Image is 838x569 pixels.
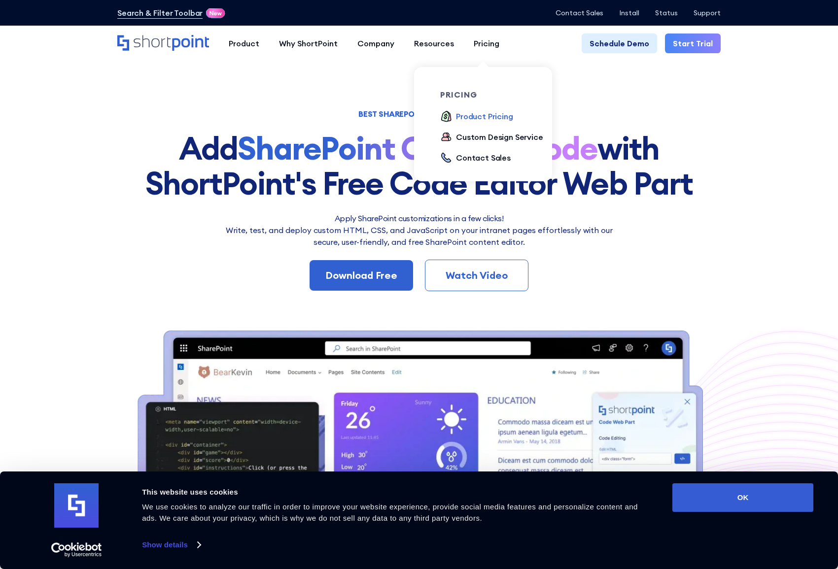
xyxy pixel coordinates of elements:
div: Custom Design Service [456,131,543,143]
a: Company [348,33,404,53]
a: Install [619,9,639,17]
a: Schedule Demo [582,33,657,53]
div: This website uses cookies [142,486,650,498]
a: Home [117,35,209,52]
div: pricing [440,91,551,99]
a: Start Trial [665,33,721,53]
a: Pricing [464,33,509,53]
a: Show details [142,537,200,552]
img: logo [54,483,99,528]
a: Contact Sales [556,9,603,17]
a: Product [219,33,269,53]
a: Search & Filter Toolbar [117,7,203,19]
a: Download Free [310,260,413,291]
a: Watch Video [425,260,528,291]
div: Resources [414,37,454,49]
div: Why ShortPoint [279,37,338,49]
p: Write, test, and deploy custom HTML, CSS, and JavaScript on your intranet pages effortlessly wi﻿t... [219,224,619,248]
iframe: Chat Widget [661,455,838,569]
div: Watch Video [441,268,512,283]
h2: Apply SharePoint customizations in a few clicks! [219,212,619,224]
a: Resources [404,33,464,53]
div: Download Free [325,268,397,283]
strong: SharePoint Custom Code [238,128,597,168]
a: Custom Design Service [440,131,543,144]
h1: Add with ShortPoint's Free Code Editor Web Part [117,131,721,201]
a: Usercentrics Cookiebot - opens in a new window [34,542,120,557]
div: Product [229,37,259,49]
a: Product Pricing [440,110,513,123]
span: We use cookies to analyze our traffic in order to improve your website experience, provide social... [142,502,638,522]
div: Product Pricing [456,110,513,122]
a: Status [655,9,678,17]
div: Company [357,37,394,49]
a: Support [694,9,721,17]
a: Contact Sales [440,152,511,165]
button: OK [672,483,813,512]
div: Pricing [474,37,499,49]
h1: BEST SHAREPOINT CODE EDITOR [117,110,721,117]
a: Why ShortPoint [269,33,348,53]
div: Contact Sales [456,152,511,164]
